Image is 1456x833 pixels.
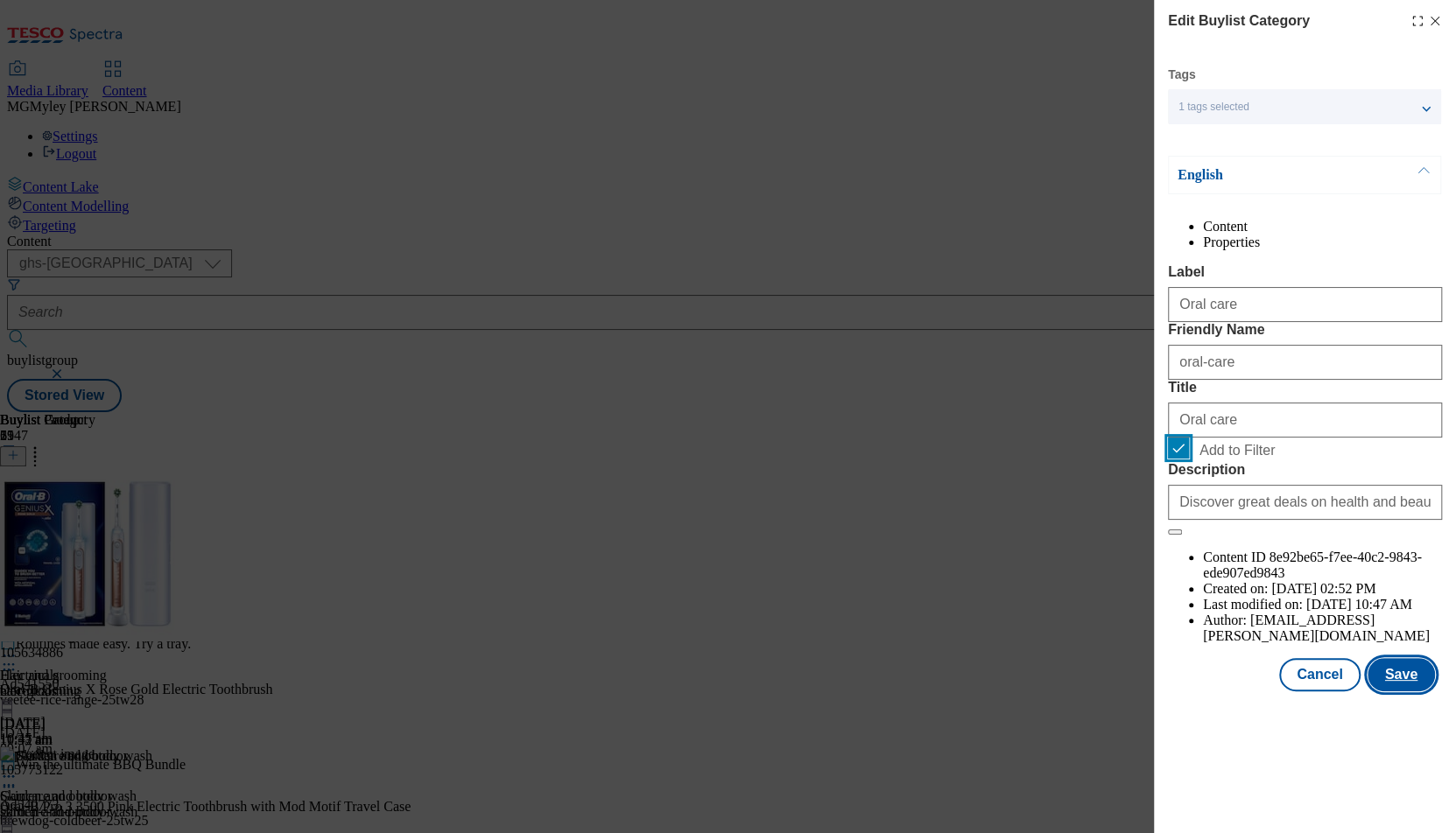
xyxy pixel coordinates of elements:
[1178,101,1249,114] span: 1 tags selected
[1306,597,1412,612] span: [DATE] 10:47 AM
[1203,612,1430,643] span: [EMAIL_ADDRESS][PERSON_NAME][DOMAIN_NAME]
[1168,485,1442,520] input: Enter Description
[1168,264,1442,280] label: Label
[1203,234,1442,250] li: Properties
[1178,166,1361,184] p: English
[1368,658,1435,691] button: Save
[1168,402,1442,437] input: Enter Title
[1203,549,1442,581] li: Content ID
[1203,597,1442,612] li: Last modified on:
[1203,219,1442,234] li: Content
[1199,443,1275,458] span: Add to Filter
[1168,345,1442,380] input: Enter Friendly Name
[1203,549,1422,580] span: 8e92be65-f7ee-40c2-9843-ede907ed9843
[1168,10,1310,31] h4: Edit Buylist Category
[1168,287,1442,322] input: Enter Label
[1168,380,1442,395] label: Title
[1203,581,1442,597] li: Created on:
[1168,89,1441,124] button: 1 tags selected
[1279,658,1360,691] button: Cancel
[1271,581,1375,596] span: [DATE] 02:52 PM
[1168,322,1442,338] label: Friendly Name
[1203,612,1442,644] li: Author:
[1168,70,1196,80] label: Tags
[1168,462,1442,478] label: Description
